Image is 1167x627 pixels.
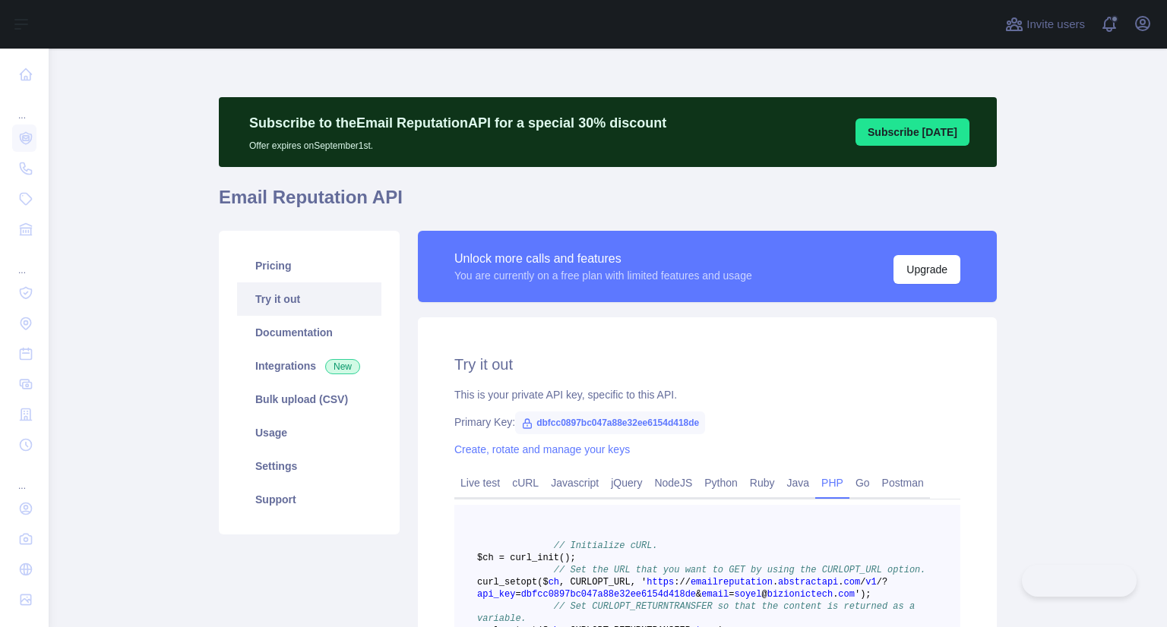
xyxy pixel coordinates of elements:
[877,577,882,588] span: /
[815,471,849,495] a: PHP
[219,185,997,222] h1: Email Reputation API
[454,250,752,268] div: Unlock more calls and features
[12,462,36,492] div: ...
[237,349,381,383] a: Integrations New
[515,411,705,434] span: dbfcc0897bc047a88e32ee6154d418de
[674,577,679,588] span: :
[477,601,920,624] span: // Set CURLOPT_RETURNTRANSFER so that the content is returned as a variable.
[454,471,506,495] a: Live test
[701,589,729,600] span: email
[838,589,855,600] span: com
[838,577,843,588] span: .
[325,359,360,374] span: New
[477,577,499,588] span: curl
[559,577,647,588] span: , CURLOPT_URL, '
[860,577,865,588] span: /
[499,577,549,588] span: _setopt($
[554,540,658,551] span: // Initialize cURL.
[685,577,691,588] span: /
[237,383,381,416] a: Bulk upload (CSV)
[1002,12,1088,36] button: Invite users
[893,255,960,284] button: Upgrade
[855,118,969,146] button: Subscribe [DATE]
[876,471,930,495] a: Postman
[1026,16,1085,33] span: Invite users
[773,577,778,588] span: .
[237,249,381,282] a: Pricing
[882,577,887,588] span: ?
[12,246,36,276] div: ...
[515,589,520,600] span: =
[237,282,381,316] a: Try it out
[781,471,816,495] a: Java
[833,589,838,600] span: .
[744,471,781,495] a: Ruby
[691,577,773,588] span: emailreputation
[506,471,545,495] a: cURL
[855,589,865,600] span: ')
[549,577,559,588] span: ch
[454,354,960,375] h2: Try it out
[237,316,381,349] a: Documentation
[605,471,648,495] a: jQuery
[545,471,605,495] a: Javascript
[647,577,674,588] span: https
[237,449,381,483] a: Settings
[734,589,761,600] span: soyel
[849,471,876,495] a: Go
[865,577,876,588] span: v1
[249,134,666,152] p: Offer expires on September 1st.
[844,577,861,588] span: com
[696,589,701,600] span: &
[454,443,630,455] a: Create, rotate and manage your keys
[454,387,960,402] div: This is your private API key, specific to this API.
[762,589,767,600] span: @
[454,414,960,430] div: Primary Key:
[1022,565,1137,597] iframe: Toggle Customer Support
[237,483,381,516] a: Support
[477,589,515,600] span: api_key
[648,471,698,495] a: NodeJS
[521,589,696,600] span: dbfcc0897bc047a88e32ee6154d418de
[554,565,926,575] span: // Set the URL that you want to GET by using the CURLOPT_URL option.
[865,589,871,600] span: ;
[237,416,381,449] a: Usage
[454,268,752,283] div: You are currently on a free plan with limited features and usage
[249,112,666,134] p: Subscribe to the Email Reputation API for a special 30 % discount
[477,553,532,563] span: $ch = curl
[570,553,575,563] span: ;
[767,589,833,600] span: bizionictech
[12,91,36,121] div: ...
[778,577,838,588] span: abstractapi
[679,577,685,588] span: /
[729,589,734,600] span: =
[698,471,744,495] a: Python
[532,553,570,563] span: _init()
